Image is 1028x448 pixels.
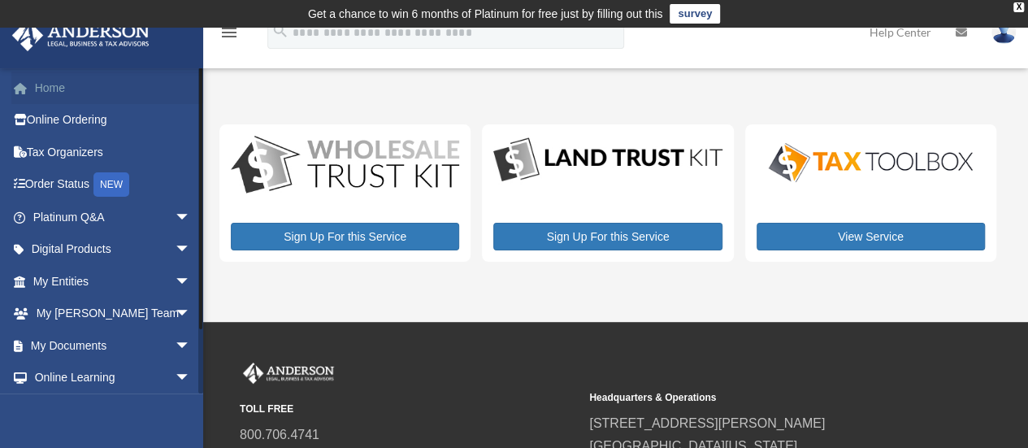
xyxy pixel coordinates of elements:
small: TOLL FREE [240,401,578,418]
i: menu [219,23,239,42]
div: close [1013,2,1024,12]
span: arrow_drop_down [175,362,207,395]
div: Get a chance to win 6 months of Platinum for free just by filling out this [308,4,663,24]
span: arrow_drop_down [175,233,207,267]
a: My Entitiesarrow_drop_down [11,265,215,298]
img: LandTrust_lgo-1.jpg [493,136,722,185]
a: survey [670,4,720,24]
a: Online Ordering [11,104,215,137]
span: arrow_drop_down [175,329,207,363]
a: menu [219,28,239,42]
small: Headquarters & Operations [589,389,927,407]
a: Sign Up For this Service [231,223,459,250]
img: Anderson Advisors Platinum Portal [7,20,154,51]
a: Home [11,72,215,104]
a: [STREET_ADDRESS][PERSON_NAME] [589,416,825,430]
span: arrow_drop_down [175,265,207,298]
a: Digital Productsarrow_drop_down [11,233,207,266]
img: WS-Trust-Kit-lgo-1.jpg [231,136,459,196]
a: View Service [757,223,985,250]
img: Anderson Advisors Platinum Portal [240,363,337,384]
a: 800.706.4741 [240,428,319,441]
a: Sign Up For this Service [493,223,722,250]
img: User Pic [991,20,1016,44]
a: Order StatusNEW [11,168,215,202]
a: My Documentsarrow_drop_down [11,329,215,362]
a: My [PERSON_NAME] Teamarrow_drop_down [11,298,215,330]
a: Platinum Q&Aarrow_drop_down [11,201,215,233]
i: search [271,22,289,40]
a: Tax Organizers [11,136,215,168]
div: NEW [93,172,129,197]
a: Online Learningarrow_drop_down [11,362,215,394]
span: arrow_drop_down [175,298,207,331]
span: arrow_drop_down [175,201,207,234]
